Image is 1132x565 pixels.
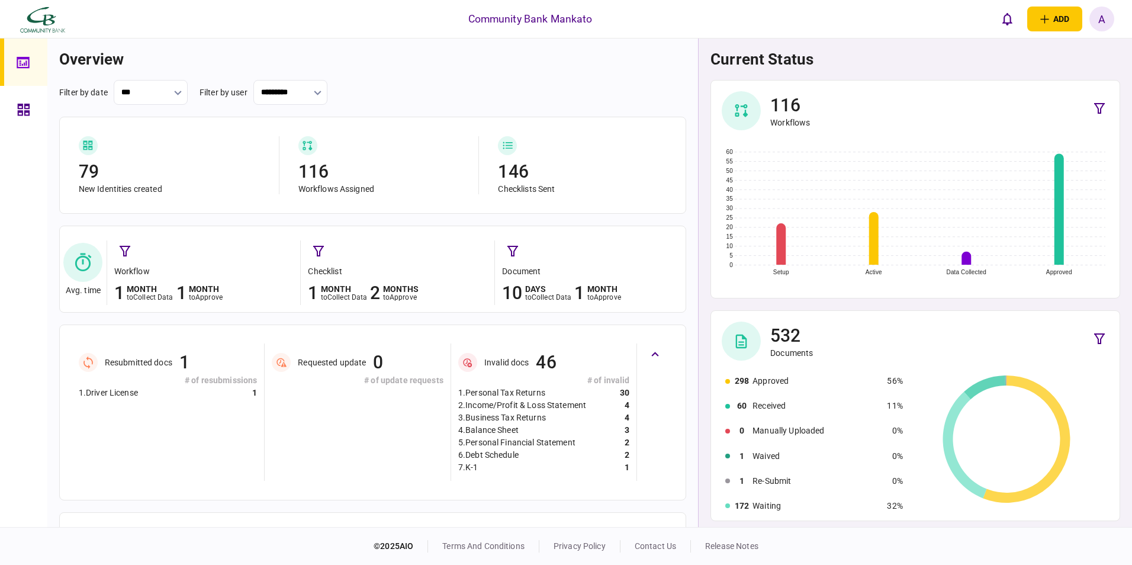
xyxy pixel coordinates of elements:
div: 6 . Debt Schedule [458,449,519,461]
div: 1 . Personal Tax Returns [458,387,545,399]
div: 1 . Driver License [79,387,138,399]
div: 4 [625,412,629,424]
a: terms and conditions [442,541,525,551]
div: month [321,285,368,293]
div: month [189,285,223,293]
div: checklist [308,265,488,278]
button: A [1089,7,1114,31]
a: privacy policy [554,541,606,551]
div: 146 [498,160,667,184]
span: collect data [133,293,173,301]
div: Requested update [298,357,366,368]
div: 56% [887,375,902,387]
div: filter by user [200,86,247,99]
div: month [127,285,173,293]
div: Avg. time [66,285,101,296]
h1: overview [59,50,686,68]
div: 4 [625,399,629,412]
div: # of invalid [458,374,630,387]
a: contact us [635,541,676,551]
div: filter by date [59,86,108,99]
span: collect data [532,293,572,301]
div: 1 [732,450,751,463]
div: document [502,265,683,278]
text: 30 [726,205,734,211]
div: 116 [298,160,467,184]
div: New Identities created [79,184,267,194]
div: workflow [114,265,295,278]
div: to [321,293,368,301]
div: 10 [502,281,522,305]
div: Documents [770,348,813,358]
div: 1 [574,281,584,305]
text: 20 [726,224,734,230]
div: Manually Uploaded [752,425,882,437]
div: days [525,285,572,293]
div: 1 [114,281,124,305]
text: 15 [726,233,734,240]
text: 45 [726,177,734,184]
div: Checklists Sent [498,184,667,194]
div: 2 . Income/Profit & Loss Statement [458,399,586,412]
a: release notes [705,541,758,551]
h1: current status [710,50,1120,68]
div: 0 [373,351,383,374]
span: collect data [327,293,368,301]
text: 60 [726,149,734,155]
div: 532 [770,324,813,348]
text: 25 [726,214,734,221]
div: Community Bank Mankato [468,11,593,27]
div: 4 . Balance Sheet [458,424,519,436]
div: 7 . K-1 [458,461,478,474]
div: 11% [887,400,902,412]
div: 3 [625,424,629,436]
text: Active [866,269,882,275]
div: © 2025 AIO [374,540,428,553]
div: 2 [625,449,629,461]
div: Received [752,400,882,412]
div: Waived [752,450,882,463]
div: 172 [732,500,751,512]
div: 1 [625,461,629,474]
div: Resubmitted docs [105,357,172,368]
div: 79 [79,160,267,184]
text: 10 [726,243,734,249]
text: 35 [726,195,734,202]
button: open adding identity options [1027,7,1082,31]
text: 55 [726,158,734,165]
div: Waiting [752,500,882,512]
div: Re-Submit [752,475,882,487]
div: 298 [732,375,751,387]
div: 1 [176,281,186,305]
span: approve [390,293,417,301]
div: 0% [887,450,902,463]
div: 0% [887,425,902,437]
div: 1 [308,281,318,305]
text: Setup [773,269,789,275]
text: Approved [1046,269,1072,275]
div: 60 [732,400,751,412]
text: 0 [729,262,733,268]
div: 3 . Business Tax Returns [458,412,546,424]
button: open notifications list [995,7,1020,31]
text: 50 [726,168,734,174]
div: to [587,293,621,301]
div: 116 [770,94,810,117]
div: 0 [732,425,751,437]
text: 5 [729,252,733,259]
div: to [127,293,173,301]
div: # of resubmissions [79,374,258,387]
span: approve [195,293,223,301]
div: 2 [370,281,380,305]
div: 1 [252,387,257,399]
div: Workflows [770,117,810,128]
div: 30 [620,387,629,399]
div: 0% [887,475,902,487]
div: month [587,285,621,293]
div: Workflows Assigned [298,184,467,194]
div: 1 [732,475,751,487]
text: Data Collected [947,269,986,275]
span: approve [594,293,621,301]
div: 2 [625,436,629,449]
